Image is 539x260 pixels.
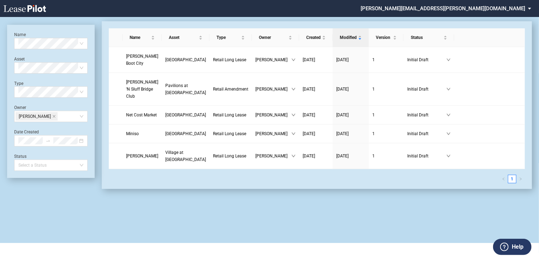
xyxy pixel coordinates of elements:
span: Dalewood III Shopping Center [165,131,206,136]
th: Type [209,28,252,47]
span: Retail Long Lease [213,57,246,62]
span: 1 [372,87,375,92]
span: down [446,58,451,62]
span: Status [411,34,442,41]
span: Type [217,34,240,41]
span: Patrick Bennison [16,112,58,121]
span: down [446,154,451,158]
a: Retail Amendment [213,86,248,93]
span: Created [306,34,321,41]
span: Initial Draft [407,56,446,63]
span: Pavilions at Eastlake [165,83,206,95]
span: Initial Draft [407,86,446,93]
th: Asset [162,28,209,47]
span: Owner [259,34,287,41]
span: Regency Park Shopping Center [165,112,206,117]
a: [GEOGRAPHIC_DATA] [165,111,206,119]
span: [DATE] [303,57,315,62]
span: [DATE] [336,57,349,62]
span: down [291,154,296,158]
th: Owner [252,28,299,47]
span: [DATE] [303,112,315,117]
a: 1 [372,130,400,137]
a: Village at [GEOGRAPHIC_DATA] [165,149,206,163]
span: [DATE] [303,87,315,92]
a: 1 [372,56,400,63]
a: [PERSON_NAME] [126,152,158,160]
label: Status [14,154,26,159]
a: [DATE] [303,56,329,63]
span: right [519,177,522,181]
span: [PERSON_NAME] [255,111,291,119]
span: Miniso [126,131,139,136]
th: Version [369,28,404,47]
button: right [516,175,525,183]
a: Miniso [126,130,158,137]
span: [DATE] [336,131,349,136]
span: [DATE] [336,112,349,117]
span: [PERSON_NAME] [255,86,291,93]
span: Ruff 'N Sluff Bridge Club [126,80,158,99]
span: Initial Draft [407,130,446,137]
span: [DATE] [303,154,315,158]
a: 1 [372,86,400,93]
li: 1 [508,175,516,183]
a: Pavilions at [GEOGRAPHIC_DATA] [165,82,206,96]
span: down [291,58,296,62]
span: down [446,132,451,136]
span: Asset [169,34,197,41]
span: Name [130,34,150,41]
th: Modified [333,28,369,47]
label: Owner [14,105,26,110]
span: Westminster City Center [165,57,206,62]
span: Retail Amendment [213,87,248,92]
span: 1 [372,112,375,117]
span: down [291,87,296,91]
a: [DATE] [336,130,365,137]
span: swap-right [46,138,51,143]
span: down [446,87,451,91]
a: [DATE] [303,152,329,160]
span: to [46,138,51,143]
span: Village at Newtown [165,150,206,162]
span: Warby Parker [126,154,158,158]
label: Help [512,242,523,252]
th: Status [404,28,454,47]
a: 1 [372,111,400,119]
a: [DATE] [303,130,329,137]
span: down [291,113,296,117]
span: [PERSON_NAME] [255,152,291,160]
a: [PERSON_NAME] 'N Sluff Bridge Club [126,79,158,100]
a: Retail Long Lease [213,130,248,137]
a: [PERSON_NAME] Boot City [126,53,158,67]
a: [DATE] [336,152,365,160]
span: [PERSON_NAME] [19,112,51,120]
span: [PERSON_NAME] [255,130,291,137]
span: Initial Draft [407,111,446,119]
a: [DATE] [303,86,329,93]
span: Cavender’s Boot City [126,54,158,66]
span: Retail Long Lease [213,131,246,136]
a: [DATE] [336,111,365,119]
span: [DATE] [336,154,349,158]
span: [DATE] [336,87,349,92]
span: 1 [372,57,375,62]
a: 1 [372,152,400,160]
span: Retail Long Lease [213,154,246,158]
span: Initial Draft [407,152,446,160]
li: Next Page [516,175,525,183]
a: [DATE] [303,111,329,119]
span: Modified [340,34,357,41]
a: Retail Long Lease [213,56,248,63]
span: Retail Long Lease [213,112,246,117]
span: [DATE] [303,131,315,136]
label: Asset [14,57,25,62]
span: 1 [372,131,375,136]
th: Created [299,28,333,47]
a: [GEOGRAPHIC_DATA] [165,56,206,63]
span: left [502,177,505,181]
a: Net Cost Market [126,111,158,119]
li: Previous Page [499,175,508,183]
a: Retail Long Lease [213,111,248,119]
span: down [291,132,296,136]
